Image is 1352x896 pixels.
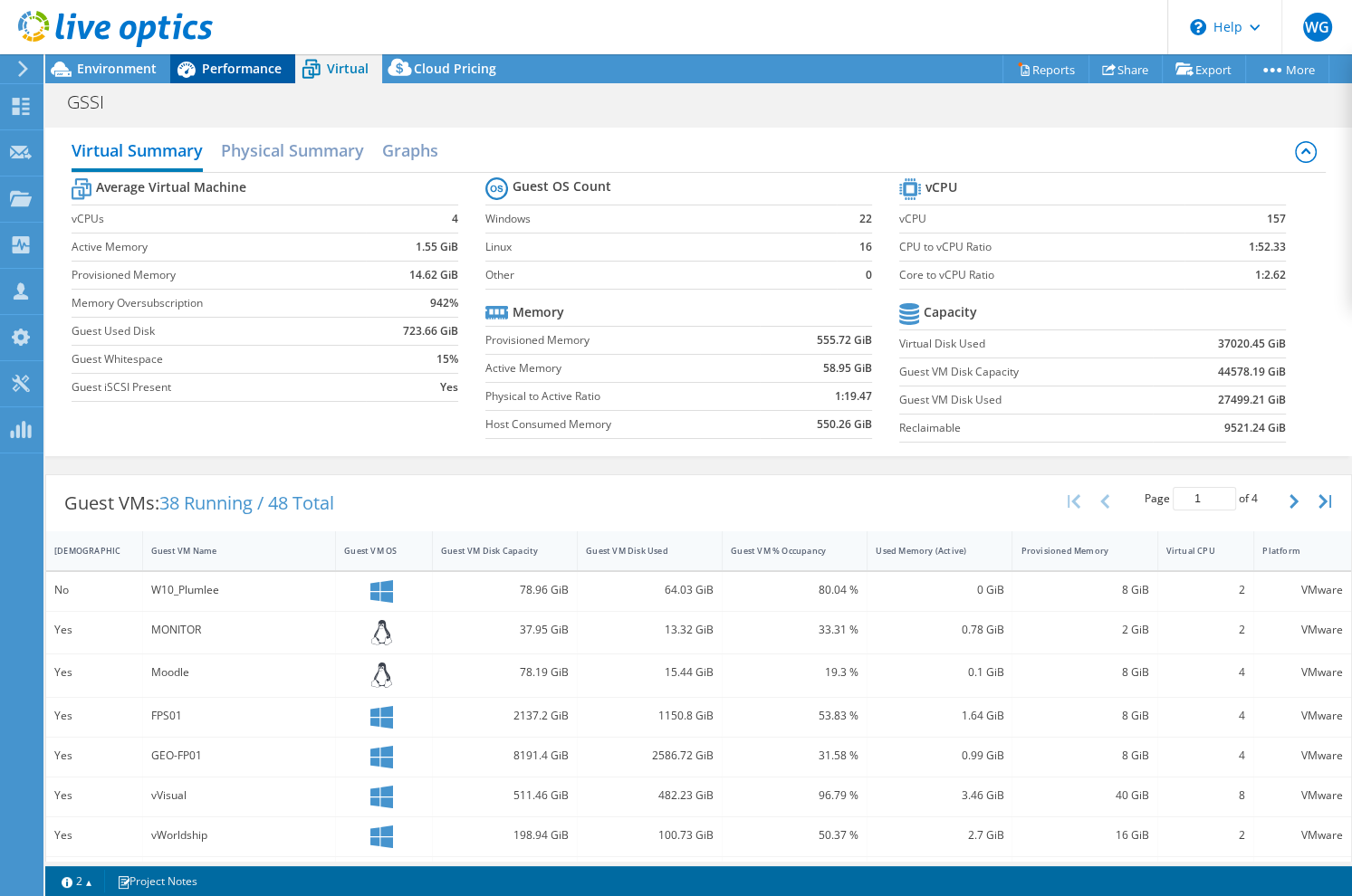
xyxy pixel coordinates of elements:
div: 511.46 GiB [441,786,569,805]
div: 1.64 GiB [876,706,1003,726]
div: 8191.4 GiB [441,746,569,766]
b: 157 [1267,210,1286,228]
div: 198.94 GiB [441,825,569,845]
b: 550.26 GiB [817,415,872,434]
div: VMware [1262,620,1343,640]
div: Virtual CPU [1166,545,1224,557]
span: Virtual [327,60,369,77]
div: VMware [1262,825,1343,845]
label: Guest Used Disk [72,322,366,340]
div: 13.32 GiB [586,620,714,640]
div: Yes [54,706,134,726]
label: vCPUs [72,210,366,228]
div: 2137.2 GiB [441,706,569,726]
div: Yes [54,825,134,845]
div: 8 GiB [1021,580,1148,600]
span: WG [1303,13,1332,42]
div: 0.99 GiB [876,746,1003,766]
label: Active Memory [485,359,760,377]
div: VMware [1262,746,1343,766]
b: 555.72 GiB [817,331,872,349]
div: 100.73 GiB [586,825,714,845]
label: Guest Whitespace [72,350,366,368]
div: 2 GiB [1021,620,1148,640]
label: Reclaimable [899,419,1153,437]
b: 9521.24 GiB [1224,419,1286,437]
input: jump to page [1173,487,1236,510]
div: 80.04 % [731,580,858,600]
b: 37020.45 GiB [1218,335,1286,353]
label: Memory Oversubscription [72,294,366,312]
b: 1.55 GiB [416,238,458,256]
div: Platform [1262,545,1321,557]
div: 2 [1166,580,1246,600]
div: vWorldship [151,825,327,845]
b: Guest OS Count [513,177,611,195]
a: Share [1088,55,1163,83]
span: 4 [1251,491,1258,506]
label: Host Consumed Memory [485,415,760,434]
b: vCPU [925,178,957,196]
b: 14.62 GiB [409,266,458,284]
div: 0.1 GiB [876,662,1003,682]
label: Virtual Disk Used [899,335,1153,353]
a: Export [1162,55,1246,83]
div: 64.03 GiB [586,580,714,600]
div: 33.31 % [731,620,858,640]
div: VMware [1262,662,1343,682]
div: 15.44 GiB [586,662,714,682]
div: 2 [1166,825,1246,845]
span: Performance [202,60,282,77]
div: 4 [1166,662,1246,682]
div: Moodle [151,662,327,682]
b: 0 [866,266,872,284]
div: 53.83 % [731,706,858,726]
label: CPU to vCPU Ratio [899,238,1184,256]
span: Page of [1145,487,1258,510]
b: 4 [452,210,458,228]
div: 2586.72 GiB [586,746,714,766]
div: GEO-FP01 [151,746,327,766]
a: Reports [1002,55,1089,83]
div: 96.79 % [731,786,858,805]
b: 15% [436,350,458,368]
b: Capacity [924,303,977,321]
div: 8 GiB [1021,662,1148,682]
div: 4 [1166,706,1246,726]
div: 0.78 GiB [876,620,1003,640]
h2: Virtual Summary [72,132,203,172]
div: 4 [1166,746,1246,766]
b: 1:19.47 [835,387,872,405]
div: Guest VM % Occupancy [731,545,837,557]
div: Yes [54,662,134,682]
div: 482.23 GiB [586,786,714,805]
span: 38 Running / 48 Total [159,491,334,515]
div: 50.37 % [731,825,858,845]
div: 78.96 GiB [441,580,569,600]
div: Used Memory (Active) [876,545,982,557]
span: Cloud Pricing [414,60,496,77]
div: Yes [54,620,134,640]
div: 40 GiB [1021,786,1148,805]
div: No [54,580,134,600]
b: 44578.19 GiB [1218,363,1286,381]
label: Guest VM Disk Capacity [899,363,1153,381]
a: Project Notes [104,870,210,892]
a: More [1245,55,1329,83]
div: 19.3 % [731,662,858,682]
div: FPS01 [151,706,327,726]
div: 8 [1166,786,1246,805]
div: Guest VMs: [46,475,352,531]
h1: GSSI [59,92,132,112]
label: Provisioned Memory [72,266,366,284]
b: 16 [859,238,872,256]
div: Guest VM Name [151,545,305,557]
label: Active Memory [72,238,366,256]
b: Yes [440,378,458,396]
div: [DEMOGRAPHIC_DATA] [54,545,112,557]
b: 1:2.62 [1255,266,1286,284]
label: Guest VM Disk Used [899,391,1153,409]
div: VMware [1262,786,1343,805]
div: Yes [54,746,134,766]
label: Guest iSCSI Present [72,378,366,396]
